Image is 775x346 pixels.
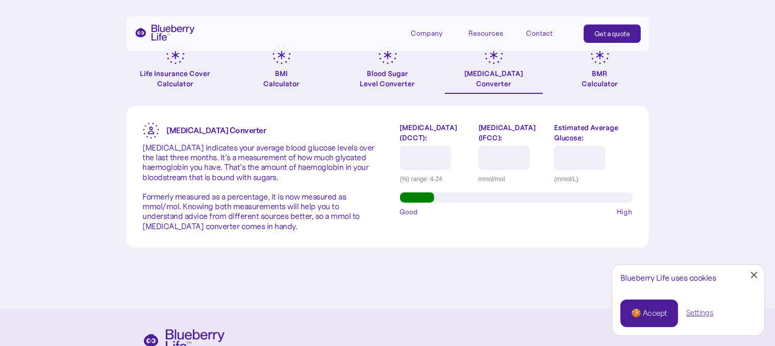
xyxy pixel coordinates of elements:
[411,29,442,38] div: Company
[631,308,667,319] div: 🍪 Accept
[167,125,266,135] strong: [MEDICAL_DATA] Converter
[464,68,523,89] div: [MEDICAL_DATA] Converter
[617,207,633,217] span: High
[620,300,678,327] a: 🍪 Accept
[744,265,764,285] a: Close Cookie Popup
[526,29,553,38] div: Contact
[445,46,543,94] a: [MEDICAL_DATA]Converter
[360,68,415,89] div: Blood Sugar Level Converter
[135,24,195,41] a: home
[754,275,755,276] div: Close Cookie Popup
[127,68,224,89] div: Life Insurance Cover Calculator
[526,24,572,41] a: Contact
[551,46,649,94] a: BMRCalculator
[594,29,630,39] div: Get a quote
[479,122,546,143] label: [MEDICAL_DATA] (IFCC):
[554,122,632,143] label: Estimated Average Glucose:
[620,273,756,283] div: Blueberry Life uses cookies
[339,46,437,94] a: Blood SugarLevel Converter
[582,68,618,89] div: BMR Calculator
[400,174,471,184] div: (%) range: 4-24
[686,308,713,318] a: Settings
[411,24,457,41] div: Company
[263,68,299,89] div: BMI Calculator
[400,122,471,143] label: [MEDICAL_DATA] (DCCT):
[584,24,641,43] a: Get a quote
[468,29,503,38] div: Resources
[554,174,632,184] div: (mmol/L)
[479,174,546,184] div: mmol/mol
[233,46,331,94] a: BMICalculator
[400,207,418,217] span: Good
[143,143,376,231] p: [MEDICAL_DATA] indicates your average blood glucose levels over the last three months. It’s a mea...
[468,24,514,41] div: Resources
[127,46,224,94] a: Life Insurance Cover Calculator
